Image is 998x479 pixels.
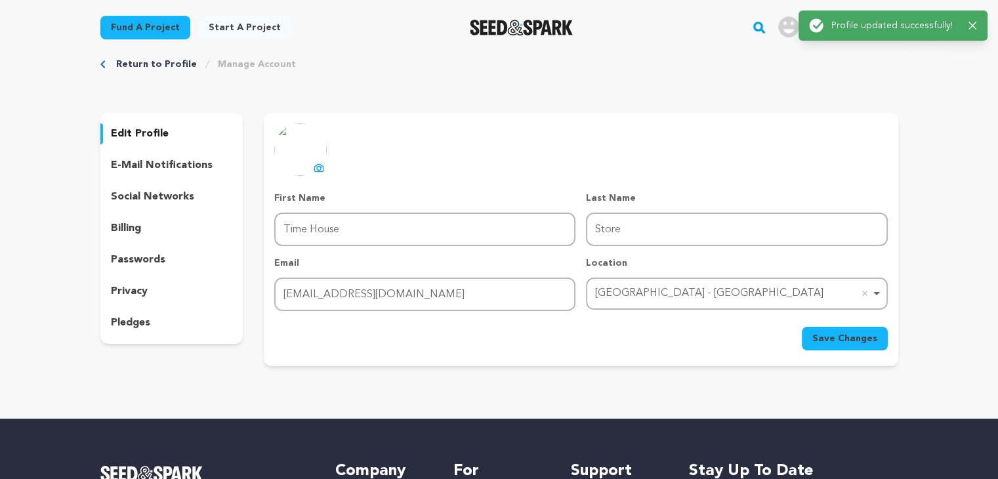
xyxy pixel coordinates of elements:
div: [GEOGRAPHIC_DATA] - [GEOGRAPHIC_DATA] [595,284,870,303]
a: Return to Profile [116,58,197,71]
span: Time House S.'s Profile [776,14,898,41]
img: user.png [778,16,799,37]
a: Manage Account [218,58,296,71]
button: pledges [100,312,243,333]
p: Location [586,257,887,270]
input: Last Name [586,213,887,246]
button: Save Changes [802,327,888,350]
button: privacy [100,281,243,302]
button: Remove item: 'ChIJRcbZaklDXz4RYlEphFBu5r0' [858,287,871,300]
button: edit profile [100,123,243,144]
p: passwords [111,252,165,268]
input: First Name [274,213,575,246]
button: e-mail notifications [100,155,243,176]
a: Seed&Spark Homepage [470,20,573,35]
p: Profile updated successfully! [831,19,958,32]
button: passwords [100,249,243,270]
a: Start a project [198,16,291,39]
p: pledges [111,315,150,331]
a: Time House S.'s Profile [776,14,898,37]
p: e-mail notifications [111,157,213,173]
a: Fund a project [100,16,190,39]
p: billing [111,220,141,236]
img: Seed&Spark Logo Dark Mode [470,20,573,35]
button: social networks [100,186,243,207]
p: Last Name [586,192,887,205]
input: Email [274,278,575,311]
p: social networks [111,189,194,205]
span: Save Changes [812,332,877,345]
p: edit profile [111,126,169,142]
p: First Name [274,192,575,205]
div: Breadcrumb [100,58,898,71]
button: billing [100,218,243,239]
div: Time House S.'s Profile [778,16,877,37]
p: privacy [111,283,148,299]
p: Email [274,257,575,270]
